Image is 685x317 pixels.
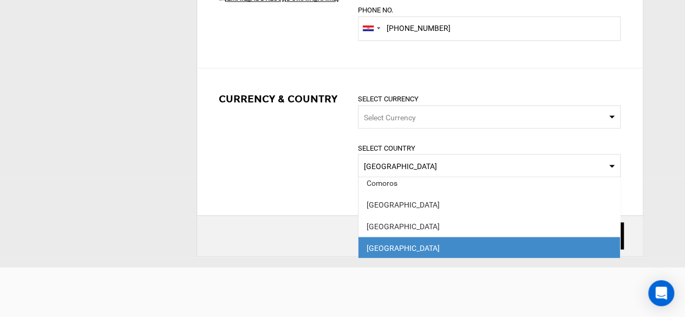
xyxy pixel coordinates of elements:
[358,5,393,16] label: Phone No.
[358,105,621,128] span: Select box activate
[219,93,342,107] div: Currency & Country
[648,280,674,306] div: Open Intercom Messenger
[364,161,615,172] span: [GEOGRAPHIC_DATA]
[358,144,415,154] label: Select Country
[364,113,416,122] span: Select Currency
[367,177,612,188] div: Comoros
[358,94,419,105] label: Select Currency
[358,16,621,41] input: +385 92 123 4567
[367,221,612,231] div: [GEOGRAPHIC_DATA]
[367,242,612,253] div: [GEOGRAPHIC_DATA]
[358,154,621,177] span: Select box activate
[367,199,612,210] div: [GEOGRAPHIC_DATA]
[358,17,383,40] div: Croatia (Hrvatska): +385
